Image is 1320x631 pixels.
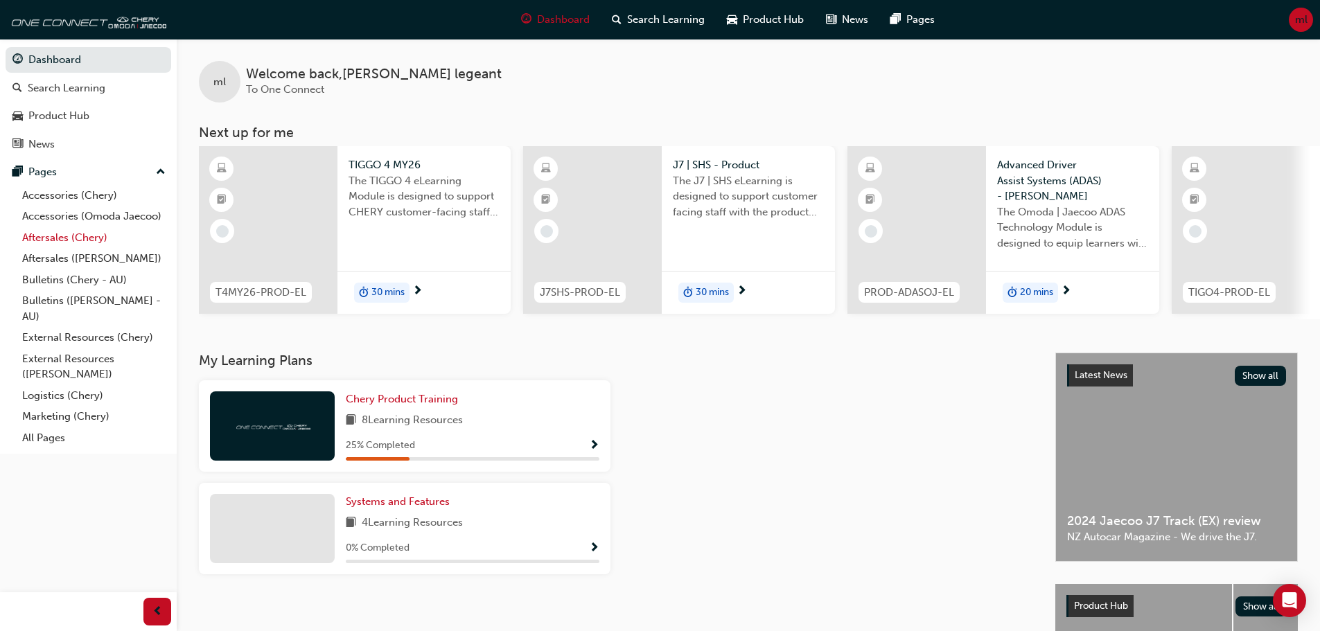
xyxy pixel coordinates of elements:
h3: My Learning Plans [199,353,1033,368]
button: Pages [6,159,171,185]
a: T4MY26-PROD-ELTIGGO 4 MY26The TIGGO 4 eLearning Module is designed to support CHERY customer-faci... [199,146,511,314]
span: The J7 | SHS eLearning is designed to support customer facing staff with the product and sales in... [673,173,824,220]
span: booktick-icon [865,191,875,209]
div: Pages [28,164,57,180]
span: learningRecordVerb_NONE-icon [540,225,553,238]
span: search-icon [612,11,622,28]
span: PROD-ADASOJ-EL [864,285,954,301]
div: Open Intercom Messenger [1273,584,1306,617]
a: guage-iconDashboard [510,6,601,34]
button: Show Progress [589,437,599,454]
a: Bulletins ([PERSON_NAME] - AU) [17,290,171,327]
span: Show Progress [589,440,599,452]
a: External Resources ([PERSON_NAME]) [17,348,171,385]
span: 30 mins [696,285,729,301]
a: Latest NewsShow all2024 Jaecoo J7 Track (EX) reviewNZ Autocar Magazine - We drive the J7. [1055,353,1298,562]
h3: Next up for me [177,125,1320,141]
span: learningResourceType_ELEARNING-icon [217,160,227,178]
span: up-icon [156,163,166,181]
button: DashboardSearch LearningProduct HubNews [6,44,171,159]
span: next-icon [412,285,423,298]
span: news-icon [826,11,836,28]
span: News [842,12,868,28]
span: 20 mins [1020,285,1053,301]
a: pages-iconPages [879,6,946,34]
span: T4MY26-PROD-EL [215,285,306,301]
span: J7 | SHS - Product [673,157,824,173]
span: To One Connect [246,83,324,96]
span: duration-icon [359,284,369,302]
span: NZ Autocar Magazine - We drive the J7. [1067,529,1286,545]
span: guage-icon [12,54,23,66]
img: oneconnect [234,419,310,432]
span: ml [213,74,226,90]
a: car-iconProduct Hub [716,6,815,34]
span: learningResourceType_ELEARNING-icon [1190,160,1199,178]
span: ml [1295,12,1308,28]
span: booktick-icon [541,191,551,209]
button: ml [1289,8,1313,32]
span: Chery Product Training [346,393,458,405]
span: pages-icon [12,166,23,179]
span: learningResourceType_ELEARNING-icon [865,160,875,178]
span: duration-icon [683,284,693,302]
span: duration-icon [1007,284,1017,302]
a: News [6,132,171,157]
a: Chery Product Training [346,391,464,407]
span: book-icon [346,412,356,429]
a: Product Hub [6,103,171,129]
img: oneconnect [7,6,166,33]
div: News [28,136,55,152]
span: 25 % Completed [346,438,415,454]
span: learningResourceType_ELEARNING-icon [541,160,551,178]
span: Systems and Features [346,495,450,508]
span: book-icon [346,515,356,532]
span: Pages [906,12,935,28]
button: Show Progress [589,540,599,557]
button: Show all [1235,366,1287,386]
span: Dashboard [537,12,590,28]
span: The Omoda | Jaecoo ADAS Technology Module is designed to equip learners with essential knowledge ... [997,204,1148,251]
span: learningRecordVerb_NONE-icon [865,225,877,238]
a: Dashboard [6,47,171,73]
span: learningRecordVerb_NONE-icon [1189,225,1202,238]
span: TIGGO 4 MY26 [349,157,500,173]
button: Show all [1235,596,1287,616]
a: PROD-ADASOJ-ELAdvanced Driver Assist Systems (ADAS) - [PERSON_NAME]The Omoda | Jaecoo ADAS Techno... [847,146,1159,314]
span: Search Learning [627,12,705,28]
a: Accessories (Chery) [17,185,171,206]
span: Latest News [1075,369,1127,381]
span: 30 mins [371,285,405,301]
span: Product Hub [1074,600,1128,612]
span: guage-icon [521,11,531,28]
a: All Pages [17,427,171,449]
span: booktick-icon [217,191,227,209]
span: pages-icon [890,11,901,28]
a: J7SHS-PROD-ELJ7 | SHS - ProductThe J7 | SHS eLearning is designed to support customer facing staf... [523,146,835,314]
span: Show Progress [589,542,599,555]
span: learningRecordVerb_NONE-icon [216,225,229,238]
a: Systems and Features [346,494,455,510]
a: news-iconNews [815,6,879,34]
span: Welcome back , [PERSON_NAME] legeant [246,66,502,82]
span: Advanced Driver Assist Systems (ADAS) - [PERSON_NAME] [997,157,1148,204]
a: search-iconSearch Learning [601,6,716,34]
span: J7SHS-PROD-EL [540,285,620,301]
a: Aftersales ([PERSON_NAME]) [17,248,171,269]
a: Search Learning [6,75,171,101]
span: search-icon [12,82,22,95]
span: 8 Learning Resources [362,412,463,429]
span: Product Hub [743,12,804,28]
span: booktick-icon [1190,191,1199,209]
a: External Resources (Chery) [17,327,171,348]
span: 2024 Jaecoo J7 Track (EX) review [1067,513,1286,529]
span: TIGO4-PROD-EL [1188,285,1270,301]
span: The TIGGO 4 eLearning Module is designed to support CHERY customer-facing staff with the product ... [349,173,500,220]
span: next-icon [1061,285,1071,298]
span: next-icon [737,285,747,298]
a: Logistics (Chery) [17,385,171,407]
div: Product Hub [28,108,89,124]
a: Marketing (Chery) [17,406,171,427]
a: Aftersales (Chery) [17,227,171,249]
